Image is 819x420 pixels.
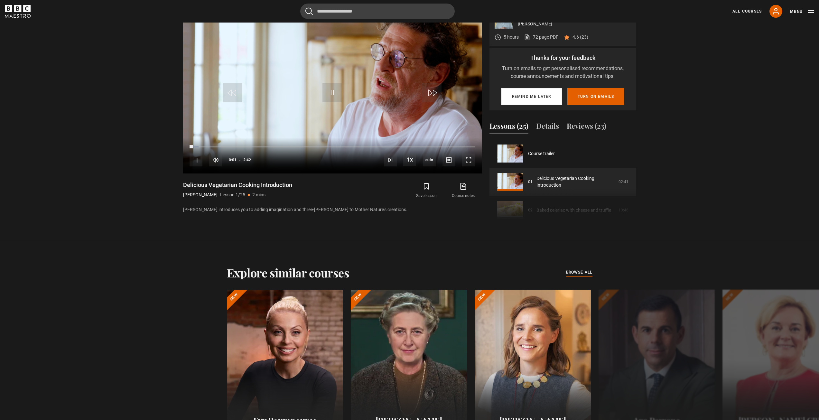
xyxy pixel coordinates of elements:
[403,153,416,166] button: Playback Rate
[489,121,528,134] button: Lessons (25)
[423,154,436,166] span: auto
[209,154,222,166] button: Mute
[536,175,615,189] a: Delicious Vegetarian Cooking Introduction
[252,191,265,198] p: 2 mins
[183,191,218,198] p: [PERSON_NAME]
[227,266,349,279] h2: Explore similar courses
[518,21,631,27] p: [PERSON_NAME]
[183,206,482,213] p: [PERSON_NAME] introduces you to adding imagination and three-[PERSON_NAME] to Mother Nature’s cre...
[5,5,31,18] svg: BBC Maestro
[566,269,592,276] a: browse all
[790,8,814,15] button: Toggle navigation
[501,88,562,105] button: Remind me later
[384,154,397,166] button: Next Lesson
[495,53,631,62] p: Thanks for your feedback
[190,154,202,166] button: Pause
[732,8,762,14] a: All Courses
[495,65,631,80] p: Turn on emails to get personalised recommendations, course announcements and motivational tips.
[183,5,482,173] video-js: Video Player
[504,34,519,41] p: 5 hours
[528,150,555,157] a: Course trailer
[408,181,445,200] button: Save lesson
[305,7,313,15] button: Submit the search query
[572,34,588,41] p: 4.6 (23)
[462,154,475,166] button: Fullscreen
[190,146,475,148] div: Progress Bar
[423,154,436,166] div: Current quality: 720p
[300,4,455,19] input: Search
[566,269,592,275] span: browse all
[239,158,241,162] span: -
[229,154,237,166] span: 0:01
[442,154,455,166] button: Captions
[567,121,606,134] button: Reviews (23)
[524,34,558,41] a: 72 page PDF
[220,191,245,198] p: Lesson 1/25
[536,121,559,134] button: Details
[243,154,251,166] span: 2:42
[183,181,292,189] h1: Delicious Vegetarian Cooking Introduction
[567,88,625,105] button: Turn on emails
[445,181,481,200] a: Course notes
